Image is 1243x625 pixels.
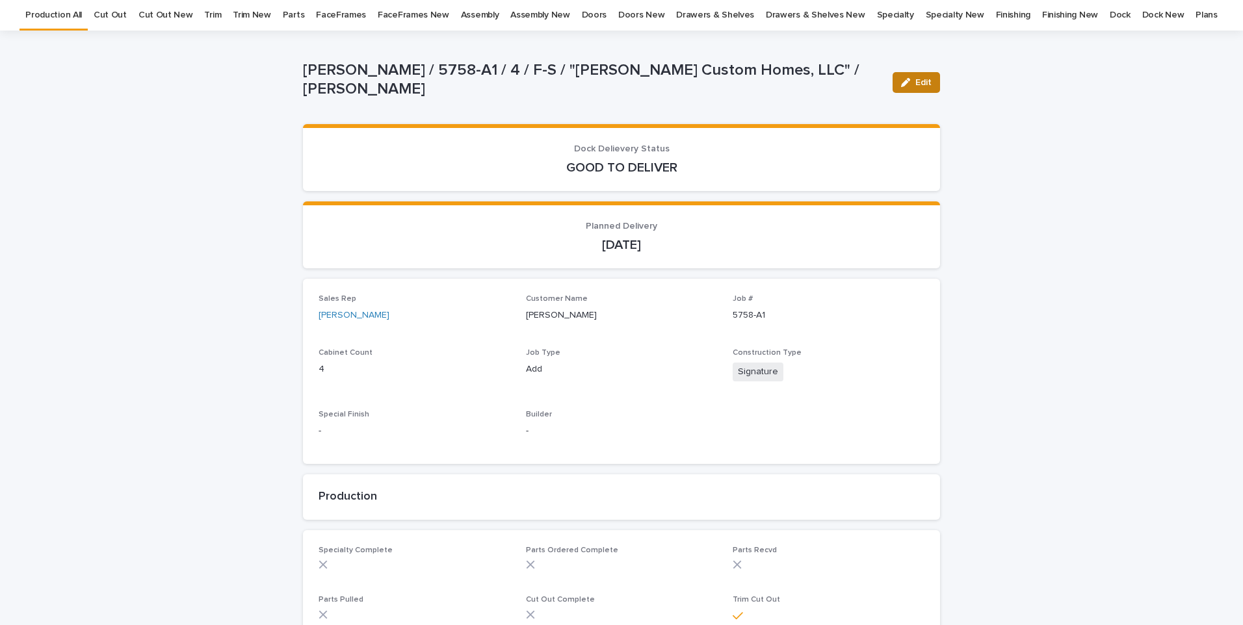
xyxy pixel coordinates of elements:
p: 5758-A1 [733,309,924,322]
span: Trim Cut Out [733,596,780,604]
p: GOOD TO DELIVER [319,160,924,175]
span: Builder [526,411,552,418]
h2: Production [319,490,924,504]
p: - [526,424,718,438]
p: 4 [319,363,510,376]
span: Job Type [526,349,560,357]
span: Cut Out Complete [526,596,595,604]
span: Customer Name [526,295,588,303]
p: [PERSON_NAME] / 5758-A1 / 4 / F-S / "[PERSON_NAME] Custom Homes, LLC" / [PERSON_NAME] [303,61,882,99]
span: Parts Pulled [319,596,363,604]
p: Add [526,363,718,376]
span: Parts Recvd [733,546,777,554]
span: Construction Type [733,349,802,357]
span: Signature [733,363,783,381]
span: Edit [915,78,932,87]
span: Sales Rep [319,295,356,303]
span: Job # [733,295,753,303]
span: Cabinet Count [319,349,373,357]
p: - [319,424,510,438]
span: Parts Ordered Complete [526,546,618,554]
span: Special Finish [319,411,369,418]
span: Specialty Complete [319,546,393,554]
span: Planned Delivery [586,222,657,231]
button: Edit [893,72,940,93]
a: [PERSON_NAME] [319,309,389,322]
p: [DATE] [319,237,924,253]
span: Dock Delievery Status [574,144,670,153]
p: [PERSON_NAME] [526,309,718,322]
